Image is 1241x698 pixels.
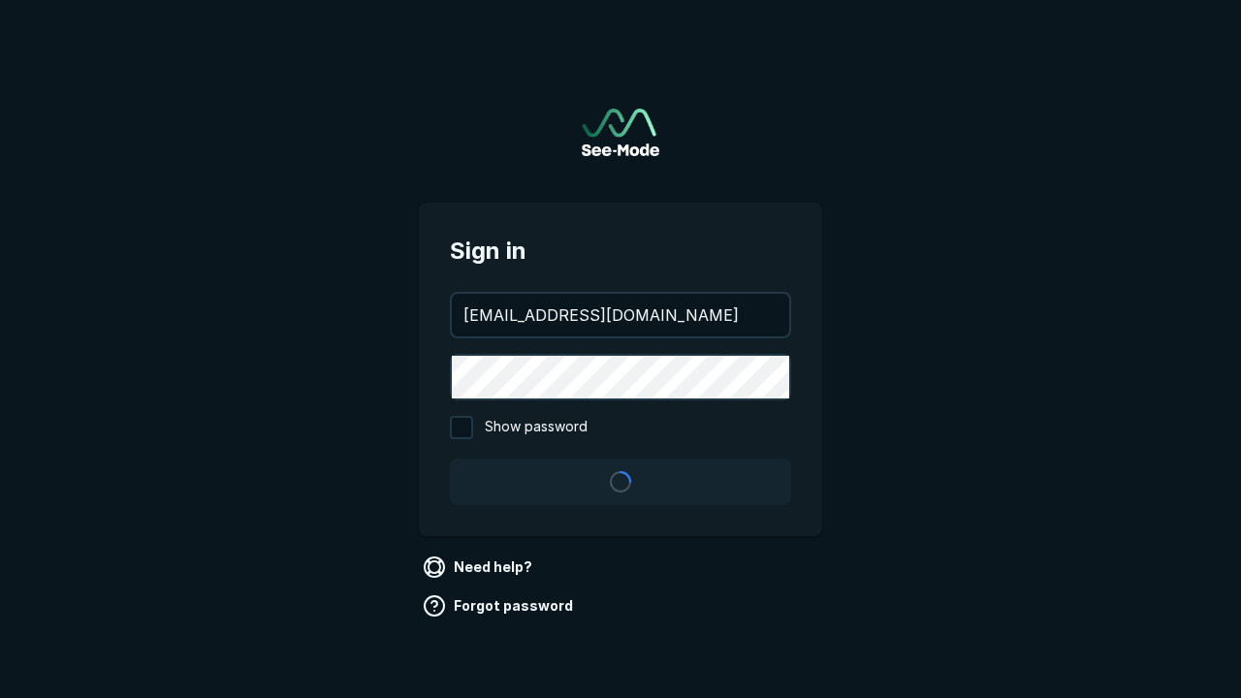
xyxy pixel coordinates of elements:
img: See-Mode Logo [582,109,659,156]
input: your@email.com [452,294,789,336]
span: Show password [485,416,588,439]
span: Sign in [450,234,791,269]
a: Need help? [419,552,540,583]
a: Forgot password [419,590,581,621]
a: Go to sign in [582,109,659,156]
